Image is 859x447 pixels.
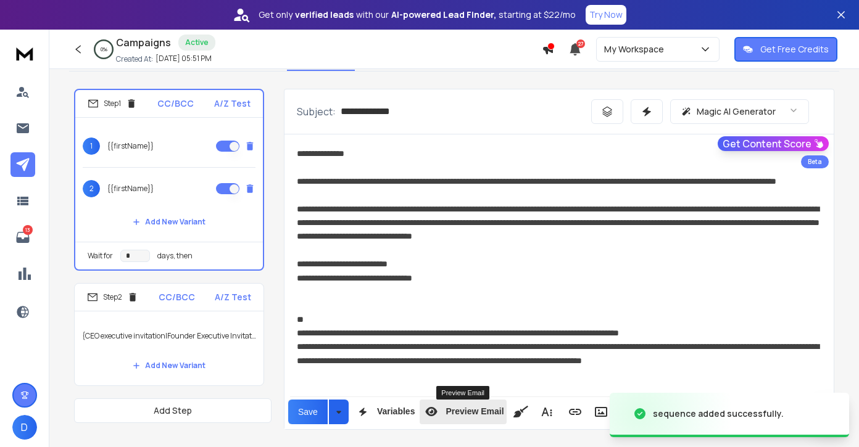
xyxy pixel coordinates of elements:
img: logo [12,42,37,65]
a: 13 [10,225,35,250]
span: 1 [83,137,100,155]
p: Wait for [88,251,113,261]
li: Step1CC/BCCA/Z Test1{{firstName}}2{{firstName}}Add New VariantWait fordays, then [74,89,264,271]
button: Add New Variant [123,353,215,378]
button: Save [288,400,328,424]
p: A/Z Test [214,97,251,110]
div: Preview Email [436,386,489,400]
p: CC/BCC [157,97,194,110]
button: Variables [351,400,418,424]
button: D [12,415,37,440]
strong: AI-powered Lead Finder, [391,9,496,21]
button: Get Free Credits [734,37,837,62]
p: 13 [23,225,33,235]
button: Magic AI Generator [670,99,809,124]
button: Add Step [74,398,272,423]
span: Preview Email [443,406,506,417]
p: A/Z Test [215,291,251,303]
strong: verified leads [295,9,354,21]
span: 2 [83,180,100,197]
p: 0 % [101,46,107,53]
p: Try Now [589,9,623,21]
p: Subject: [297,104,336,119]
p: {CEO executive invitation|Founder Executive Invitation|CEO executive invite|Founder Executive Inv... [82,319,256,353]
p: Get only with our starting at $22/mo [259,9,576,21]
span: 27 [576,39,585,48]
span: Variables [375,406,418,417]
div: Step 2 [87,292,138,303]
button: Preview Email [420,400,506,424]
div: Beta [801,155,829,168]
button: Add New Variant [123,210,215,234]
p: CC/BCC [159,291,195,303]
div: sequence added successfully. [653,408,784,420]
button: Clean HTML [509,400,533,424]
div: Step 1 [88,98,137,109]
div: Active [178,35,215,51]
p: [DATE] 05:51 PM [156,54,212,64]
p: My Workspace [604,43,669,55]
button: Try Now [586,5,626,25]
button: Get Content Score [718,136,829,151]
li: Step2CC/BCCA/Z Test{CEO executive invitation|Founder Executive Invitation|CEO executive invite|Fo... [74,283,264,386]
p: Magic AI Generator [697,105,776,118]
h1: Campaigns [116,35,171,50]
p: {{firstName}} [107,141,154,151]
button: Insert Image (⌘P) [589,400,613,424]
p: days, then [157,251,193,261]
p: {{firstName}} [107,184,154,194]
button: More Text [535,400,558,424]
p: Get Free Credits [760,43,829,55]
button: Insert Link (⌘K) [563,400,587,424]
p: Created At: [116,54,153,64]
